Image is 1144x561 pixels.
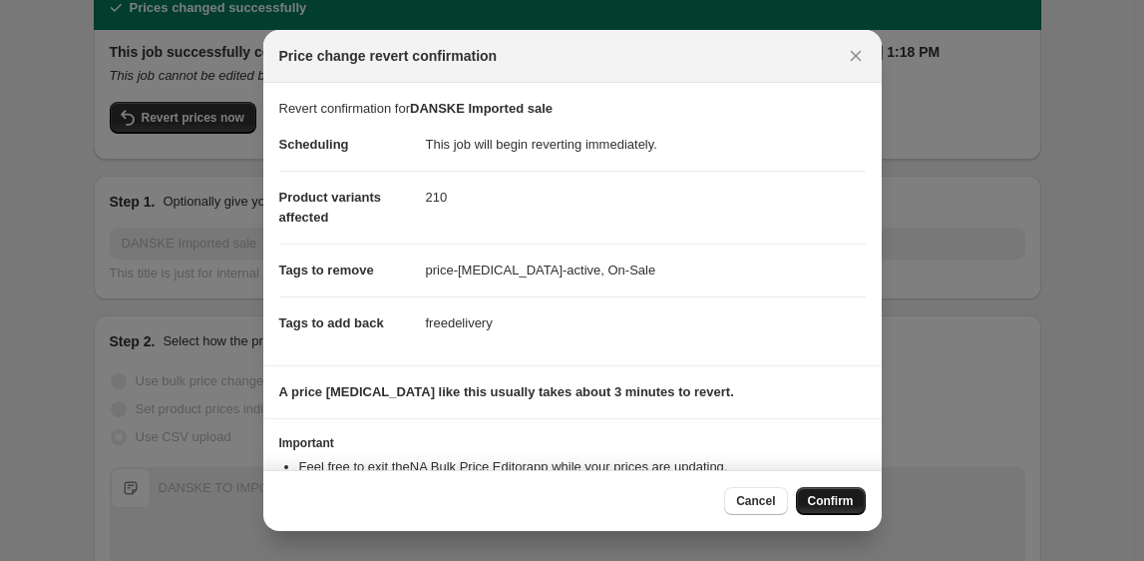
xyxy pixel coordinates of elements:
[808,493,854,509] span: Confirm
[842,42,870,70] button: Close
[426,244,866,296] dd: price-[MEDICAL_DATA]-active, On-Sale
[426,296,866,349] dd: freedelivery
[299,457,866,477] li: Feel free to exit the NA Bulk Price Editor app while your prices are updating.
[279,46,498,66] span: Price change revert confirmation
[279,315,384,330] span: Tags to add back
[279,190,382,225] span: Product variants affected
[410,101,553,116] b: DANSKE Imported sale
[724,487,787,515] button: Cancel
[736,493,775,509] span: Cancel
[426,119,866,171] dd: This job will begin reverting immediately.
[426,171,866,224] dd: 210
[279,99,866,119] p: Revert confirmation for
[279,384,734,399] b: A price [MEDICAL_DATA] like this usually takes about 3 minutes to revert.
[279,435,866,451] h3: Important
[279,263,374,278] span: Tags to remove
[796,487,866,515] button: Confirm
[279,137,349,152] span: Scheduling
